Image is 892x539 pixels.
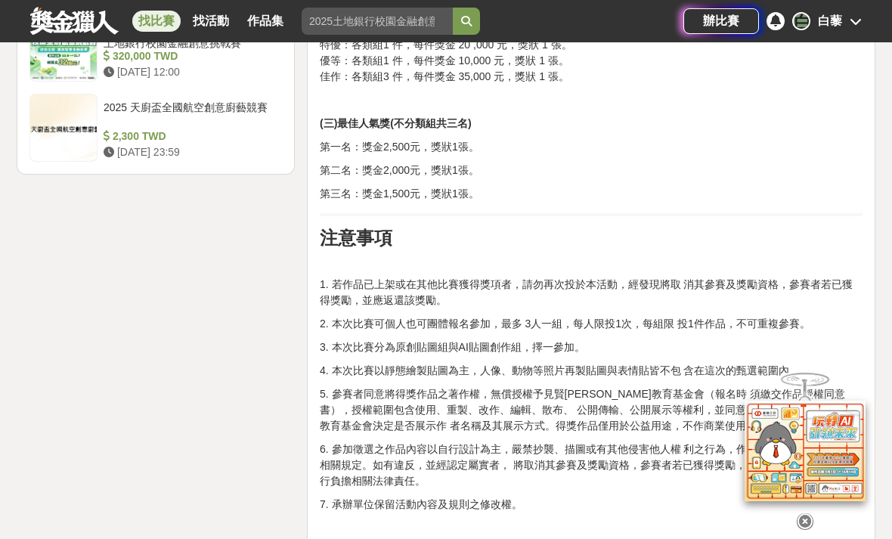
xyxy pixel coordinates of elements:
[320,37,863,85] p: 特優：各類組1 件，每件獎金 20 ,000 元，獎狀 1 張。 優等：各類組1 件，每件獎金 10,000 元，獎狀 1 張。 佳作：各類組3 件，每件獎金 35,000 元，獎狀 1 張。
[241,11,290,32] a: 作品集
[29,94,282,162] a: 2025 天廚盃全國航空創意廚藝競賽 2,300 TWD [DATE] 23:59
[104,100,276,129] div: 2025 天廚盃全國航空創意廚藝競賽
[320,117,472,129] strong: (三)最佳人氣獎(不分類組共三名)
[320,497,863,528] p: 7. 承辦單位保留活動內容及規則之修改權。
[320,228,392,248] strong: 注意事項
[29,14,282,82] a: 從你出發 開啟智慧金融新頁：2025土地銀行校園金融創意挑戰賽 320,000 TWD [DATE] 12:00
[683,8,759,34] a: 辦比賽
[320,441,863,489] p: 6. 參加徵選之作品內容以自行設計為主，嚴禁抄襲、描圖或有其他侵害他人權 利之行為，作品並應符合智慧財產權相關規定。如有違反，並經認定屬實者， 將取消其參賽及獎勵資格，參賽者若已獲得獎勵，除須返...
[320,316,863,332] p: 2. 本次比賽可個人也可團體報名參加，最多 3人一組，每人限投1次，每組限 投1件作品，不可重複參賽。
[792,12,810,30] div: 白
[320,363,863,379] p: 4. 本次比賽以靜態繪製貼圖為主，人像、動物等照片再製貼圖與表情貼皆不包 含在這次的甄選範圍內。
[104,144,276,160] div: [DATE] 23:59
[320,139,863,155] p: 第一名：獎金2,500元，獎狀1張。
[302,8,453,35] input: 2025土地銀行校園金融創意挑戰賽：從你出發 開啟智慧金融新頁
[818,12,842,30] div: 白藜
[132,11,181,32] a: 找比賽
[320,186,863,202] p: 第三名：獎金1,500元，獎狀1張。
[320,277,863,308] p: 1. 若作品已上架或在其他比賽獲得獎項者，請勿再次投於本活動，經發現將取 消其參賽及獎勵資格，參賽者若已獲得獎勵，並應返還該獎勵。
[320,386,863,434] p: 5. 參賽者同意將得獎作品之著作權，無償授權予見賢[PERSON_NAME]教育基金會（報名時 須繳交作品授權同意書），授權範圍包含使用、重製、改作、編輯、散布、 公開傳輸、公開展示等權利，並同...
[745,395,866,495] img: d2146d9a-e6f6-4337-9592-8cefde37ba6b.png
[104,48,276,64] div: 320,000 TWD
[320,339,863,355] p: 3. 本次比賽分為原創貼圖組與AI貼圖創作組，擇一參加。
[187,11,235,32] a: 找活動
[104,64,276,80] div: [DATE] 12:00
[104,129,276,144] div: 2,300 TWD
[320,163,863,178] p: 第二名：獎金2,000元，獎狀1張。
